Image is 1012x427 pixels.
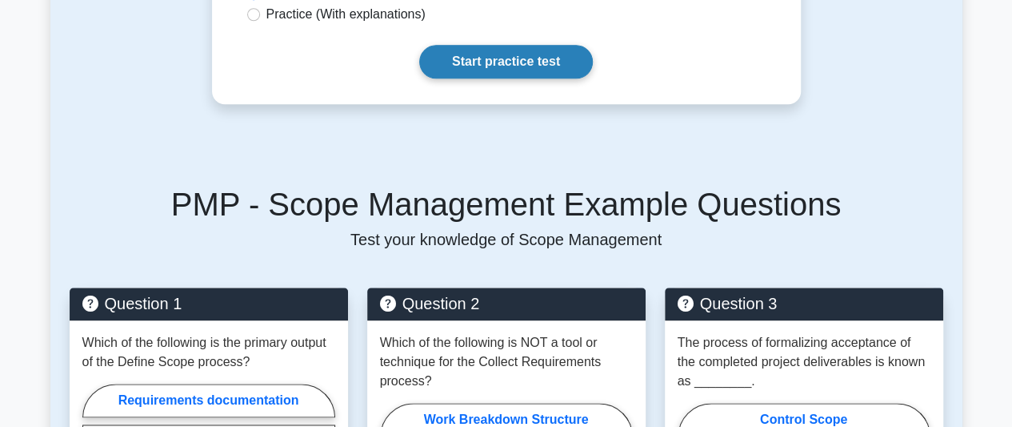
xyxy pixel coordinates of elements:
[82,294,335,313] h5: Question 1
[266,5,426,24] label: Practice (With explanations)
[380,294,633,313] h5: Question 2
[678,294,930,313] h5: Question 3
[380,333,633,391] p: Which of the following is NOT a tool or technique for the Collect Requirements process?
[678,333,930,391] p: The process of formalizing acceptance of the completed project deliverables is known as ________.
[82,333,335,372] p: Which of the following is the primary output of the Define Scope process?
[70,230,943,249] p: Test your knowledge of Scope Management
[70,185,943,224] h5: PMP - Scope Management Example Questions
[419,45,593,79] a: Start practice test
[82,384,335,417] label: Requirements documentation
